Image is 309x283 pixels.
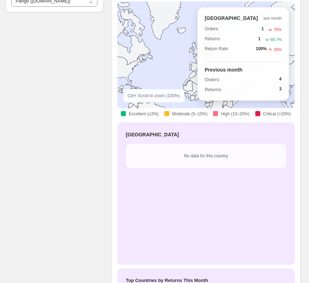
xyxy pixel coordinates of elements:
span: High (10–20%) [221,111,249,117]
div: Ctrl + Scroll to zoom ( 100 %) [123,89,185,103]
span: Critical (>20%) [263,111,291,117]
span: Moderate (5–10%) [172,111,207,117]
span: No data for this country [184,153,228,158]
h3: [GEOGRAPHIC_DATA] [126,131,179,138]
span: Excellent (≤3%) [129,111,159,117]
